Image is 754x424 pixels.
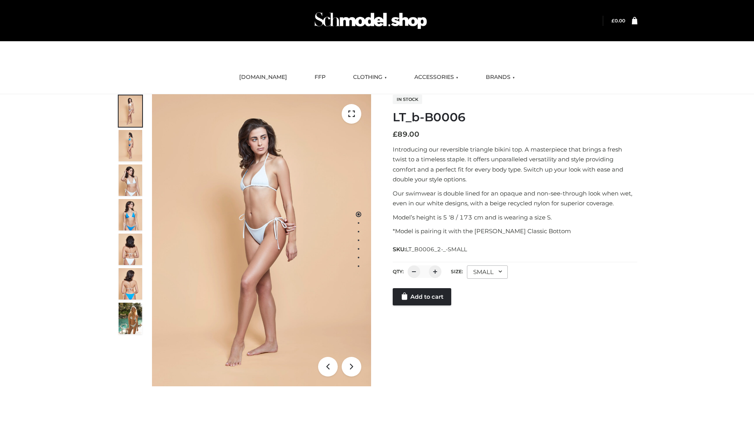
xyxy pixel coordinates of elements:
p: Model’s height is 5 ‘8 / 173 cm and is wearing a size S. [393,212,637,223]
h1: LT_b-B0006 [393,110,637,124]
bdi: 0.00 [611,18,625,24]
a: FFP [309,69,331,86]
p: Introducing our reversible triangle bikini top. A masterpiece that brings a fresh twist to a time... [393,144,637,185]
img: ArielClassicBikiniTop_CloudNine_AzureSky_OW114ECO_2-scaled.jpg [119,130,142,161]
img: ArielClassicBikiniTop_CloudNine_AzureSky_OW114ECO_7-scaled.jpg [119,234,142,265]
img: ArielClassicBikiniTop_CloudNine_AzureSky_OW114ECO_1-scaled.jpg [119,95,142,127]
img: ArielClassicBikiniTop_CloudNine_AzureSky_OW114ECO_1 [152,94,371,386]
p: Our swimwear is double lined for an opaque and non-see-through look when wet, even in our white d... [393,188,637,208]
a: £0.00 [611,18,625,24]
div: SMALL [467,265,508,279]
a: [DOMAIN_NAME] [233,69,293,86]
span: LT_B0006_2-_-SMALL [406,246,467,253]
span: In stock [393,95,422,104]
label: Size: [451,269,463,274]
label: QTY: [393,269,404,274]
span: SKU: [393,245,468,254]
img: Arieltop_CloudNine_AzureSky2.jpg [119,303,142,334]
img: ArielClassicBikiniTop_CloudNine_AzureSky_OW114ECO_8-scaled.jpg [119,268,142,300]
a: BRANDS [480,69,521,86]
a: CLOTHING [347,69,393,86]
img: ArielClassicBikiniTop_CloudNine_AzureSky_OW114ECO_3-scaled.jpg [119,164,142,196]
p: *Model is pairing it with the [PERSON_NAME] Classic Bottom [393,226,637,236]
span: £ [393,130,397,139]
a: ACCESSORIES [408,69,464,86]
bdi: 89.00 [393,130,419,139]
span: £ [611,18,615,24]
img: ArielClassicBikiniTop_CloudNine_AzureSky_OW114ECO_4-scaled.jpg [119,199,142,230]
a: Add to cart [393,288,451,305]
img: Schmodel Admin 964 [312,5,430,36]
